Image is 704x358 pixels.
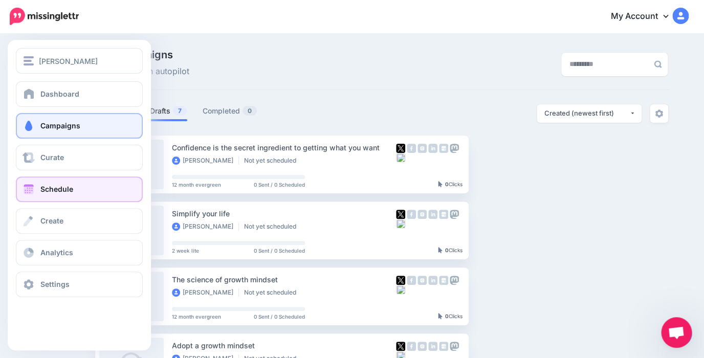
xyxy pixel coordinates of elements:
[396,144,405,153] img: twitter-square.png
[661,317,692,348] div: Öppna chatt
[40,280,70,288] span: Settings
[244,222,301,231] li: Not yet scheduled
[244,288,301,297] li: Not yet scheduled
[244,156,301,165] li: Not yet scheduled
[254,182,305,187] span: 0 Sent / 0 Scheduled
[654,60,662,68] img: search-grey-6.png
[172,248,199,253] span: 2 week lite
[450,342,459,351] img: mastodon-grey-square.png
[450,144,459,153] img: mastodon-grey-square.png
[438,181,443,187] img: pointer-grey-darker.png
[40,121,80,130] span: Campaigns
[40,153,64,162] span: Curate
[439,342,448,351] img: google_business-grey-square.png
[445,247,449,253] b: 0
[438,314,463,320] div: Clicks
[172,340,396,351] div: Adopt a growth mindset
[417,342,427,351] img: instagram-grey-square.png
[396,342,405,351] img: twitter-square.png
[254,314,305,319] span: 0 Sent / 0 Scheduled
[445,313,449,319] b: 0
[544,108,629,118] div: Created (newest first)
[172,142,396,153] div: Confidence is the secret ingredient to getting what you want
[39,55,98,67] span: [PERSON_NAME]
[428,276,437,285] img: linkedin-grey-square.png
[40,89,79,98] span: Dashboard
[40,248,73,257] span: Analytics
[16,81,143,107] a: Dashboard
[254,248,305,253] span: 0 Sent / 0 Scheduled
[173,106,187,116] span: 7
[417,144,427,153] img: instagram-grey-square.png
[438,248,463,254] div: Clicks
[450,276,459,285] img: mastodon-grey-square.png
[172,182,221,187] span: 12 month evergreen
[172,314,221,319] span: 12 month evergreen
[16,272,143,297] a: Settings
[16,240,143,265] a: Analytics
[655,109,663,118] img: settings-grey.png
[439,276,448,285] img: google_business-grey-square.png
[417,210,427,219] img: instagram-grey-square.png
[428,342,437,351] img: linkedin-grey-square.png
[445,181,449,187] b: 0
[396,210,405,219] img: twitter-square.png
[172,222,239,231] li: [PERSON_NAME]
[407,210,416,219] img: facebook-grey-square.png
[10,8,79,25] img: Missinglettr
[16,48,143,74] button: [PERSON_NAME]
[438,247,443,253] img: pointer-grey-darker.png
[16,208,143,234] a: Create
[537,104,642,123] button: Created (newest first)
[172,156,239,165] li: [PERSON_NAME]
[407,144,416,153] img: facebook-grey-square.png
[203,105,257,117] a: Completed0
[407,342,416,351] img: facebook-grey-square.png
[428,144,437,153] img: linkedin-grey-square.png
[438,313,443,319] img: pointer-grey-darker.png
[439,210,448,219] img: google_business-grey-square.png
[601,4,689,29] a: My Account
[172,288,239,297] li: [PERSON_NAME]
[417,276,427,285] img: instagram-grey-square.png
[172,274,396,285] div: The science of growth mindset
[16,176,143,202] a: Schedule
[438,182,463,188] div: Clicks
[243,106,257,116] span: 0
[172,208,396,219] div: Simplify your life
[396,285,405,294] img: bluesky-grey-square.png
[40,216,63,225] span: Create
[396,276,405,285] img: twitter-square.png
[16,113,143,139] a: Campaigns
[16,145,143,170] a: Curate
[396,153,405,162] img: bluesky-grey-square.png
[439,144,448,153] img: google_business-grey-square.png
[450,210,459,219] img: mastodon-grey-square.png
[407,276,416,285] img: facebook-grey-square.png
[40,185,73,193] span: Schedule
[24,56,34,65] img: menu.png
[150,105,187,117] a: Drafts7
[428,210,437,219] img: linkedin-grey-square.png
[396,219,405,228] img: bluesky-grey-square.png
